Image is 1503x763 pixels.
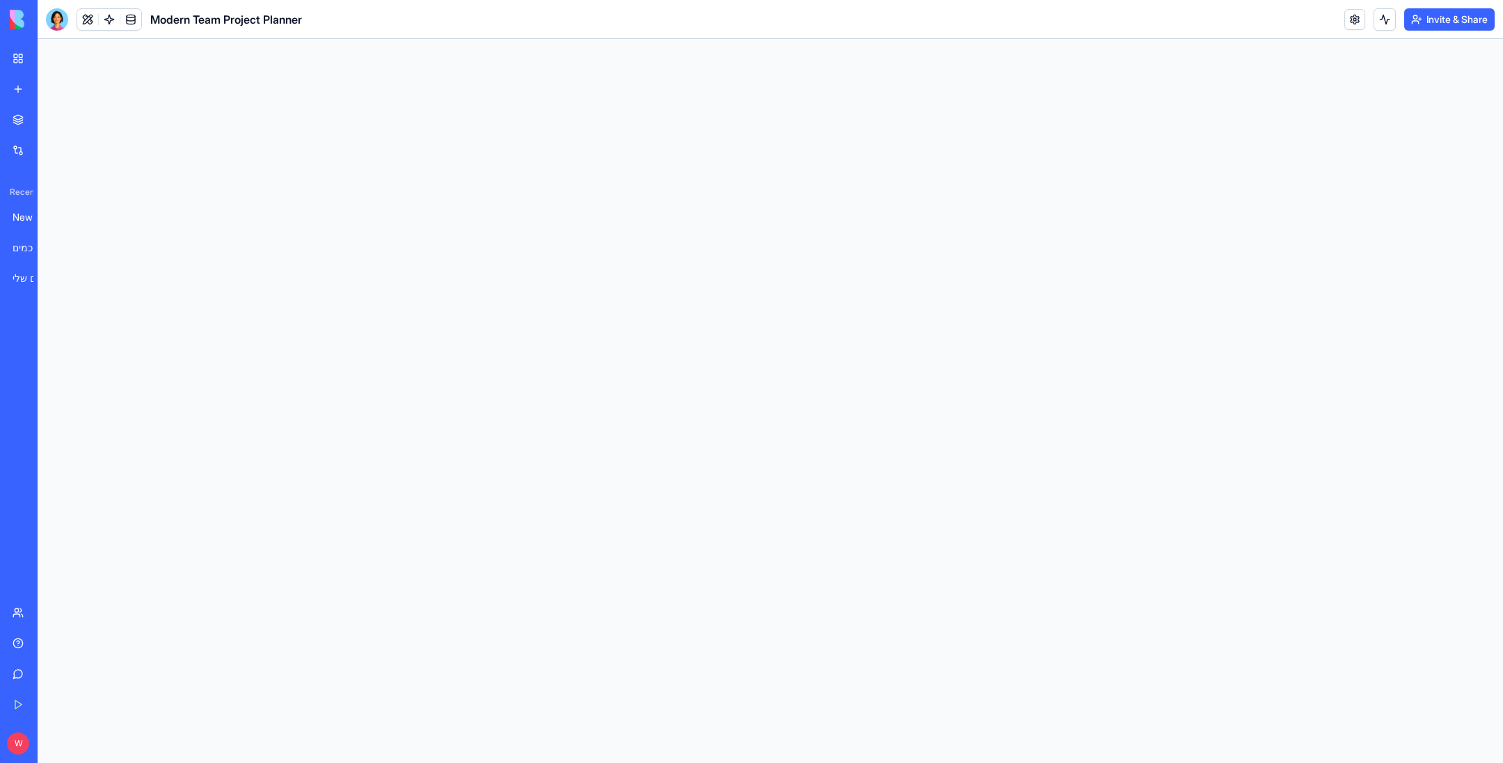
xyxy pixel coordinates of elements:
span: W [7,732,29,755]
a: New App [4,203,60,231]
div: New App [13,210,51,224]
div: מארגן הדברים שלי [13,272,51,285]
img: logo [10,10,96,29]
div: מנהל צוות אייג'נטים חכמים [13,241,51,255]
a: מארגן הדברים שלי [4,265,60,292]
a: מנהל צוות אייג'נטים חכמים [4,234,60,262]
span: Recent [4,187,33,198]
button: Invite & Share [1404,8,1495,31]
span: Modern Team Project Planner [150,11,302,28]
